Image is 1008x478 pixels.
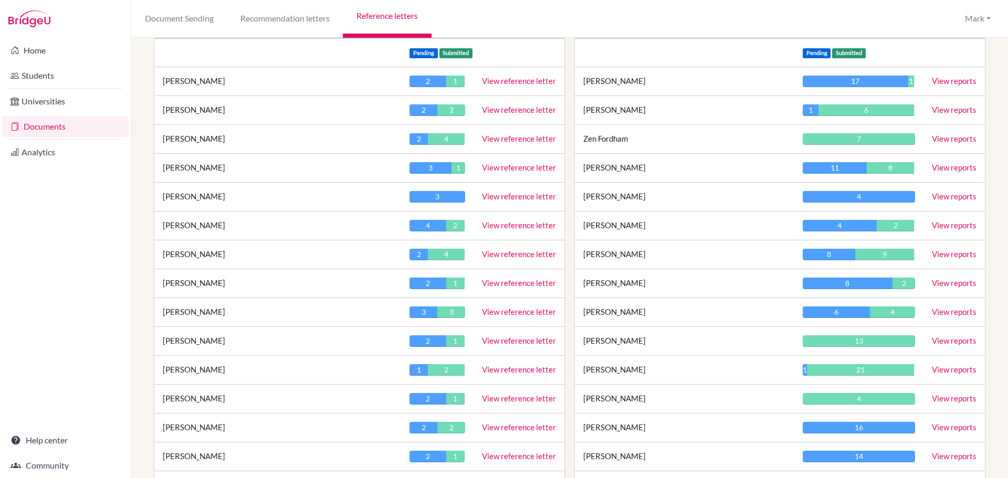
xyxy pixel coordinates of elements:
[932,134,976,143] a: View reports
[446,393,465,405] div: 1
[154,240,401,269] td: [PERSON_NAME]
[409,76,446,87] div: 2
[575,211,794,240] td: [PERSON_NAME]
[154,442,401,471] td: [PERSON_NAME]
[154,413,401,442] td: [PERSON_NAME]
[932,394,976,403] a: View reports
[2,430,129,451] a: Help center
[2,116,129,137] a: Documents
[428,133,465,145] div: 4
[154,183,401,211] td: [PERSON_NAME]
[2,65,129,86] a: Students
[428,364,465,376] div: 2
[482,105,556,114] a: View reference letter
[803,133,915,145] div: 7
[803,306,870,318] div: 6
[409,191,465,203] div: 3
[932,192,976,201] a: View reports
[409,364,428,376] div: 1
[437,104,465,116] div: 2
[482,451,556,461] a: View reference letter
[437,306,465,318] div: 3
[870,306,915,318] div: 4
[446,451,465,462] div: 1
[575,183,794,211] td: [PERSON_NAME]
[932,163,976,172] a: View reports
[8,10,50,27] img: Bridge-U
[154,154,401,183] td: [PERSON_NAME]
[482,134,556,143] a: View reference letter
[803,278,892,289] div: 8
[575,125,794,154] td: Zen Fordham
[932,249,976,259] a: View reports
[409,451,446,462] div: 2
[803,451,915,462] div: 14
[409,133,428,145] div: 2
[482,394,556,403] a: View reference letter
[154,67,401,96] td: [PERSON_NAME]
[803,162,867,174] div: 11
[932,76,976,86] a: View reports
[2,91,129,112] a: Universities
[932,451,976,461] a: View reports
[446,220,465,231] div: 2
[482,278,556,288] a: View reference letter
[154,327,401,356] td: [PERSON_NAME]
[932,307,976,316] a: View reports
[575,67,794,96] td: [PERSON_NAME]
[409,162,451,174] div: 3
[575,385,794,413] td: [PERSON_NAME]
[482,422,556,432] a: View reference letter
[575,298,794,327] td: [PERSON_NAME]
[2,455,129,476] a: Community
[409,48,438,58] span: Pending
[482,192,556,201] a: View reference letter
[575,269,794,298] td: [PERSON_NAME]
[932,422,976,432] a: View reports
[803,191,915,203] div: 4
[439,48,473,58] span: Submitted
[575,327,794,356] td: [PERSON_NAME]
[409,220,446,231] div: 4
[575,96,794,125] td: [PERSON_NAME]
[832,48,866,58] span: Submitted
[575,240,794,269] td: [PERSON_NAME]
[807,364,914,376] div: 21
[803,220,877,231] div: 4
[877,220,914,231] div: 2
[409,306,437,318] div: 3
[446,335,465,347] div: 1
[482,307,556,316] a: View reference letter
[482,163,556,172] a: View reference letter
[867,162,914,174] div: 8
[482,336,556,345] a: View reference letter
[154,356,401,385] td: [PERSON_NAME]
[409,393,446,405] div: 2
[2,40,129,61] a: Home
[932,336,976,345] a: View reports
[575,154,794,183] td: [PERSON_NAME]
[482,220,556,230] a: View reference letter
[437,422,465,433] div: 2
[908,76,914,87] div: 1
[803,335,915,347] div: 13
[932,278,976,288] a: View reports
[803,104,818,116] div: 1
[154,211,401,240] td: [PERSON_NAME]
[575,356,794,385] td: [PERSON_NAME]
[2,142,129,163] a: Analytics
[803,393,915,405] div: 4
[428,249,465,260] div: 4
[932,365,976,374] a: View reports
[855,249,913,260] div: 9
[409,422,437,433] div: 2
[803,76,908,87] div: 17
[154,298,401,327] td: [PERSON_NAME]
[575,413,794,442] td: [PERSON_NAME]
[409,249,428,260] div: 2
[446,76,465,87] div: 1
[409,104,437,116] div: 2
[154,385,401,413] td: [PERSON_NAME]
[409,335,446,347] div: 2
[482,249,556,259] a: View reference letter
